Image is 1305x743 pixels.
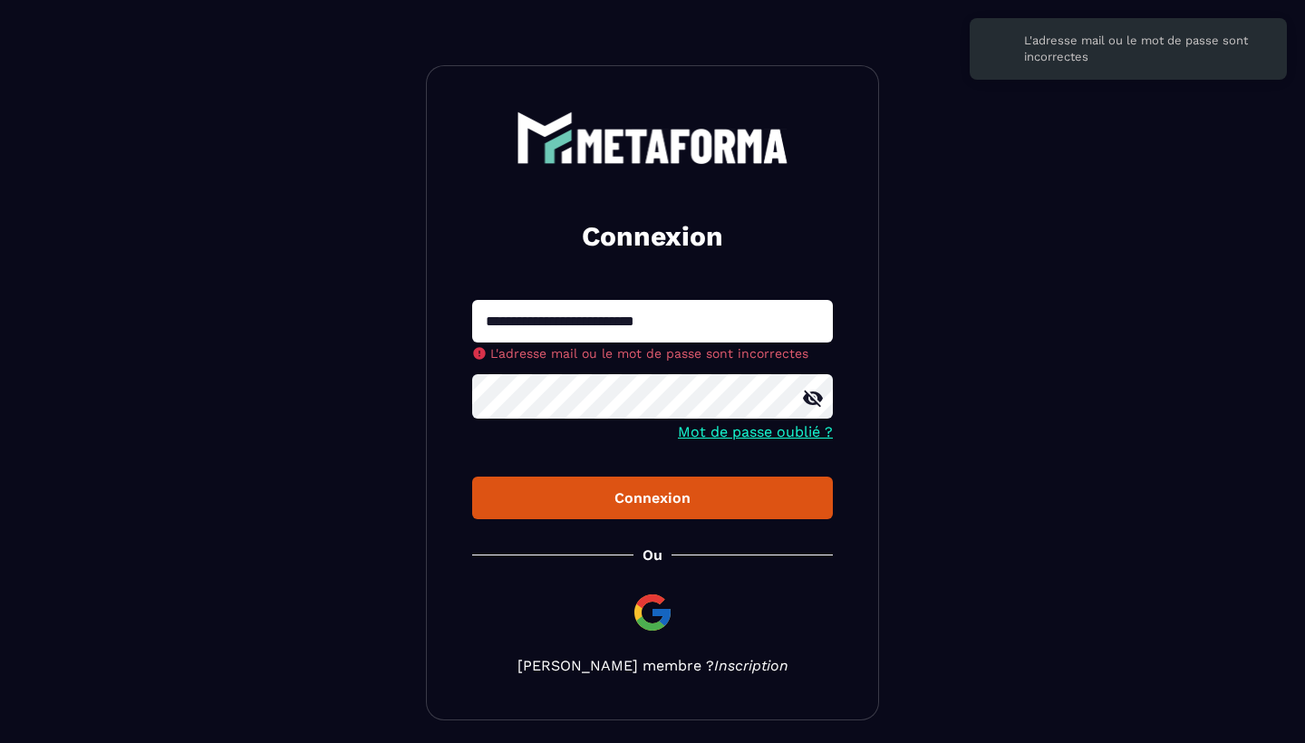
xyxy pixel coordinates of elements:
[487,489,818,507] div: Connexion
[472,477,833,519] button: Connexion
[631,591,674,634] img: google
[517,111,788,164] img: logo
[472,111,833,164] a: logo
[494,218,811,255] h2: Connexion
[678,423,833,440] a: Mot de passe oublié ?
[490,346,808,361] span: L'adresse mail ou le mot de passe sont incorrectes
[714,657,788,674] a: Inscription
[643,546,662,564] p: Ou
[472,657,833,674] p: [PERSON_NAME] membre ?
